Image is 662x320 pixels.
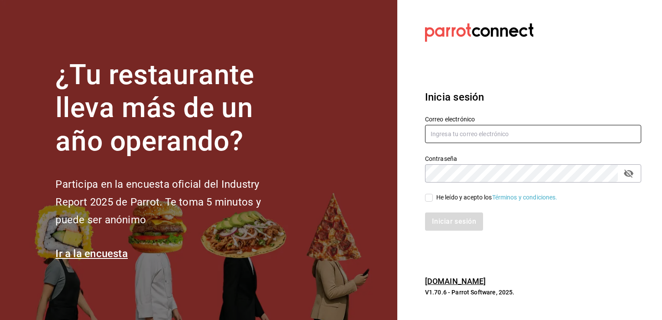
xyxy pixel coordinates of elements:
[425,89,641,105] h3: Inicia sesión
[436,193,558,202] div: He leído y acepto los
[492,194,558,201] a: Términos y condiciones.
[425,277,486,286] a: [DOMAIN_NAME]
[425,288,641,297] p: V1.70.6 - Parrot Software, 2025.
[55,176,289,229] h2: Participa en la encuesta oficial del Industry Report 2025 de Parrot. Te toma 5 minutos y puede se...
[621,166,636,181] button: passwordField
[425,125,641,143] input: Ingresa tu correo electrónico
[55,59,289,158] h1: ¿Tu restaurante lleva más de un año operando?
[425,116,641,122] label: Correo electrónico
[55,248,128,260] a: Ir a la encuesta
[425,155,641,161] label: Contraseña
